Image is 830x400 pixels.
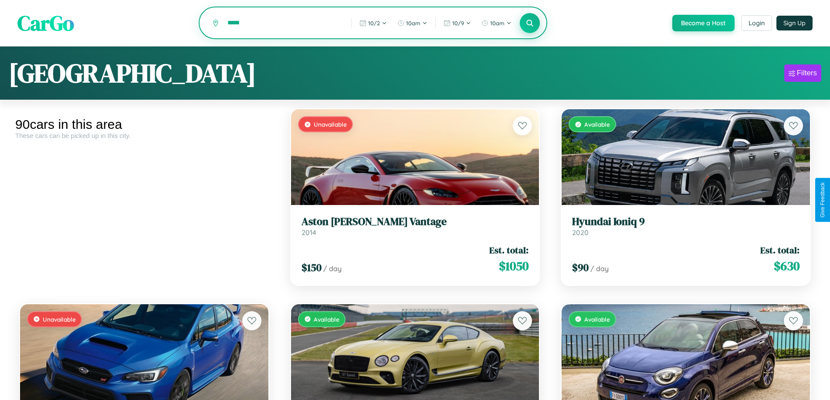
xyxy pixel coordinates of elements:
[477,16,516,30] button: 10am
[314,121,347,128] span: Unavailable
[355,16,391,30] button: 10/2
[572,215,800,237] a: Hyundai Ioniq 92020
[672,15,735,31] button: Become a Host
[406,20,420,27] span: 10am
[15,117,273,132] div: 90 cars in this area
[368,20,380,27] span: 10 / 2
[797,69,817,77] div: Filters
[820,182,826,218] div: Give Feedback
[590,264,609,273] span: / day
[584,316,610,323] span: Available
[302,215,529,237] a: Aston [PERSON_NAME] Vantage2014
[784,64,821,82] button: Filters
[760,244,800,256] span: Est. total:
[452,20,464,27] span: 10 / 9
[572,215,800,228] h3: Hyundai Ioniq 9
[572,228,589,237] span: 2020
[302,260,322,275] span: $ 150
[741,15,772,31] button: Login
[393,16,432,30] button: 10am
[439,16,475,30] button: 10/9
[314,316,339,323] span: Available
[776,16,813,30] button: Sign Up
[584,121,610,128] span: Available
[572,260,589,275] span: $ 90
[302,228,316,237] span: 2014
[774,257,800,275] span: $ 630
[499,257,528,275] span: $ 1050
[17,9,74,37] span: CarGo
[490,20,505,27] span: 10am
[9,55,256,91] h1: [GEOGRAPHIC_DATA]
[323,264,342,273] span: / day
[15,132,273,139] div: These cars can be picked up in this city.
[43,316,76,323] span: Unavailable
[302,215,529,228] h3: Aston [PERSON_NAME] Vantage
[489,244,528,256] span: Est. total:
